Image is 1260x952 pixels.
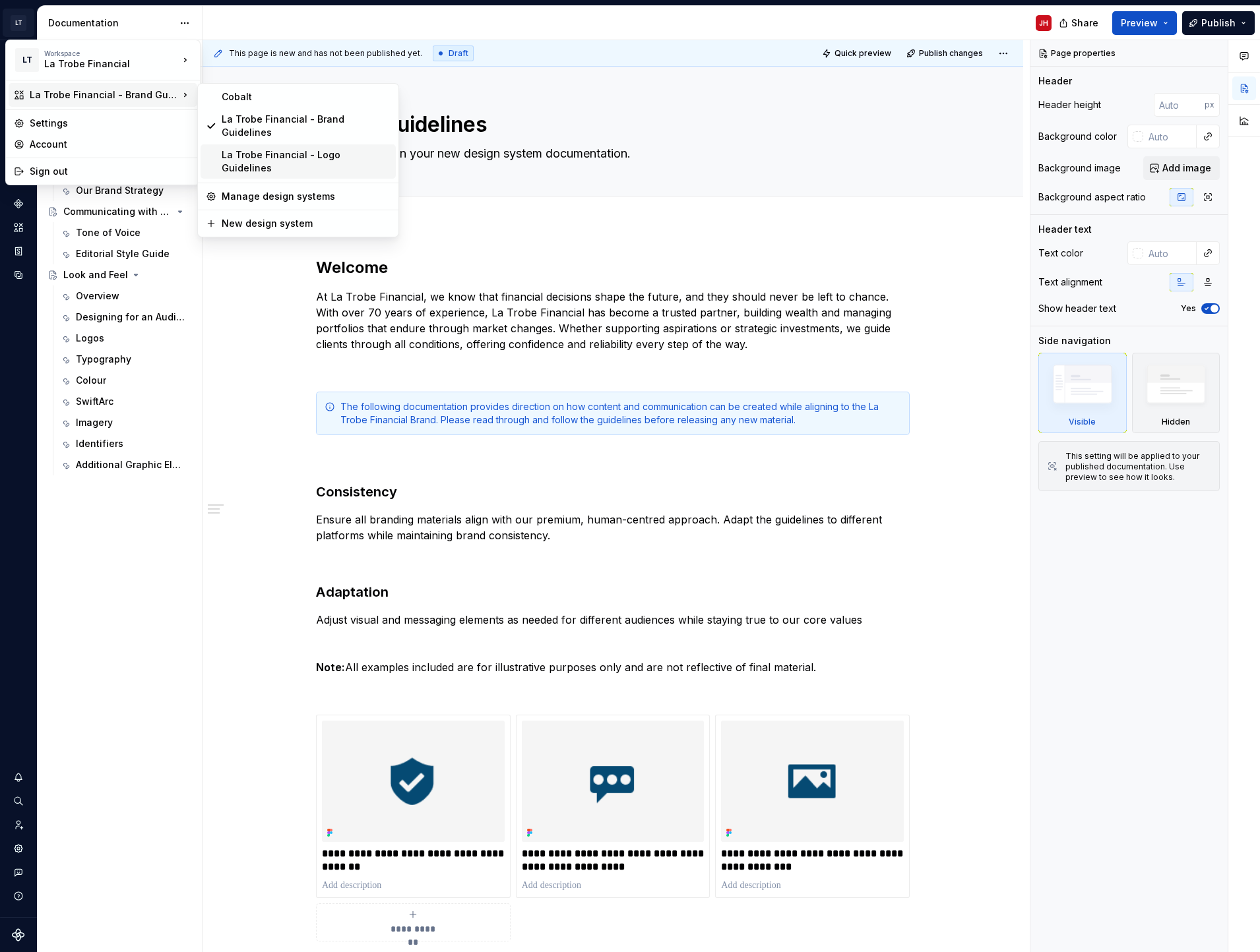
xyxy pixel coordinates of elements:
[30,165,192,178] div: Sign out
[222,190,391,203] div: Manage design systems
[222,113,391,139] div: La Trobe Financial - Brand Guidelines
[44,57,156,71] div: La Trobe Financial
[222,148,391,175] div: La Trobe Financial - Logo Guidelines
[30,117,192,130] div: Settings
[15,48,39,72] div: LT
[222,90,391,104] div: Cobalt
[30,138,192,151] div: Account
[222,217,391,230] div: New design system
[30,88,179,102] div: La Trobe Financial - Brand Guidelines
[44,49,179,57] div: Workspace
